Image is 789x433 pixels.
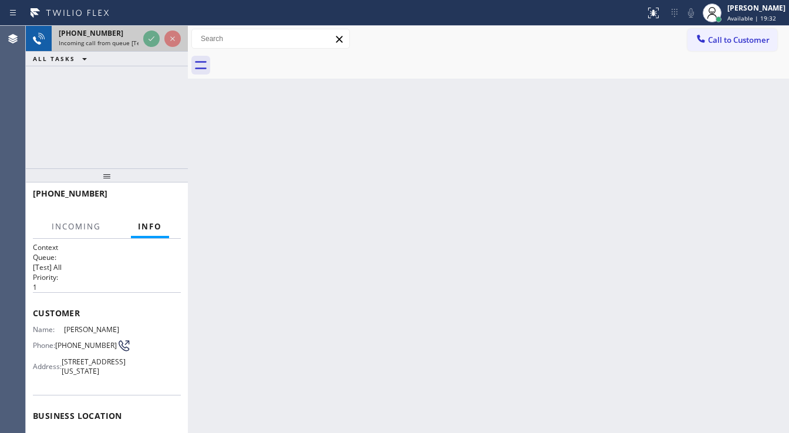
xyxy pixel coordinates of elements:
[26,52,99,66] button: ALL TASKS
[33,410,181,421] span: Business location
[59,39,156,47] span: Incoming call from queue [Test] All
[33,252,181,262] h2: Queue:
[192,29,349,48] input: Search
[33,341,55,350] span: Phone:
[55,341,117,350] span: [PHONE_NUMBER]
[683,5,699,21] button: Mute
[33,362,62,371] span: Address:
[33,325,64,334] span: Name:
[59,28,123,38] span: [PHONE_NUMBER]
[33,188,107,199] span: [PHONE_NUMBER]
[64,325,122,334] span: [PERSON_NAME]
[131,215,169,238] button: Info
[45,215,108,238] button: Incoming
[33,242,181,252] h1: Context
[164,31,181,47] button: Reject
[143,31,160,47] button: Accept
[727,3,785,13] div: [PERSON_NAME]
[33,282,181,292] p: 1
[33,262,181,272] p: [Test] All
[62,357,126,376] span: [STREET_ADDRESS][US_STATE]
[52,221,101,232] span: Incoming
[33,55,75,63] span: ALL TASKS
[138,221,162,232] span: Info
[687,29,777,51] button: Call to Customer
[727,14,776,22] span: Available | 19:32
[33,272,181,282] h2: Priority:
[33,307,181,319] span: Customer
[708,35,770,45] span: Call to Customer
